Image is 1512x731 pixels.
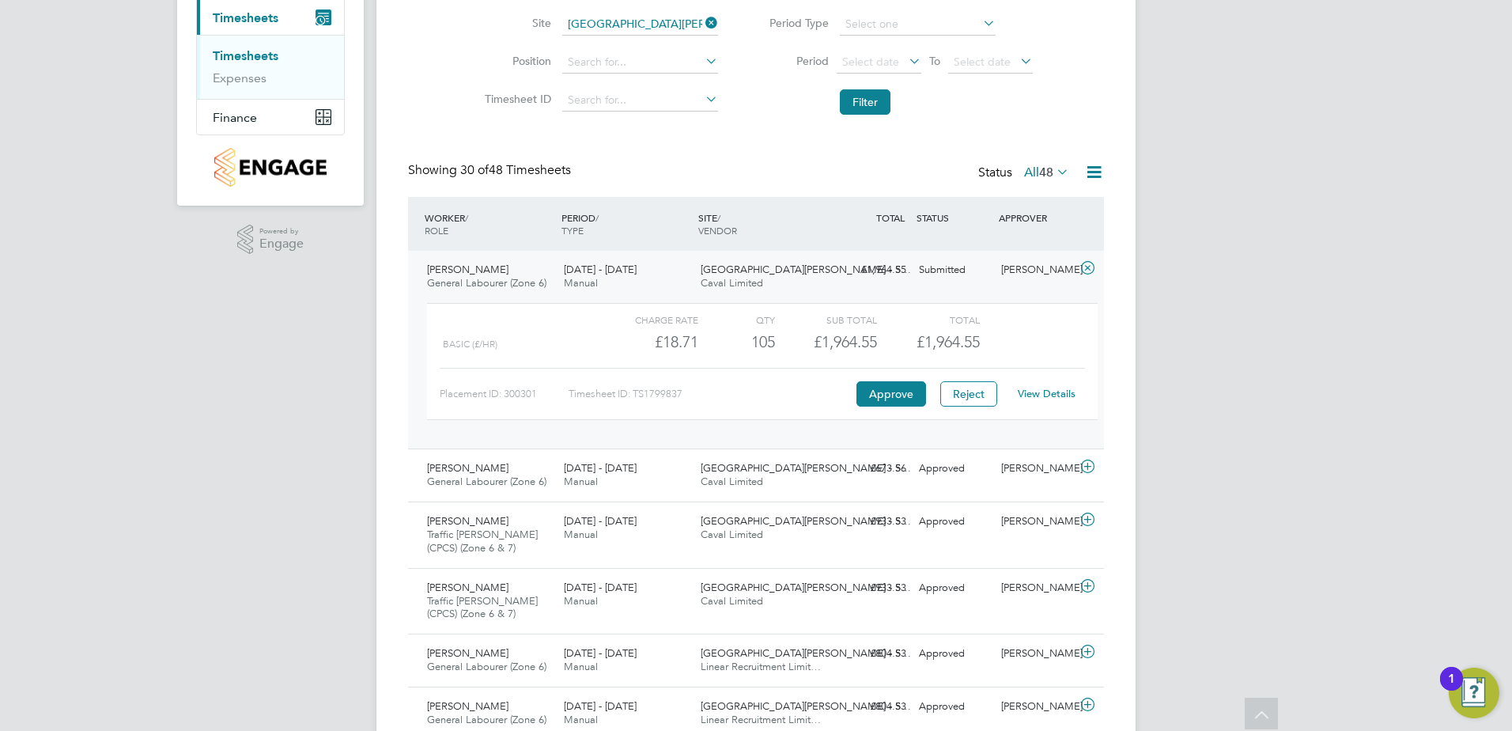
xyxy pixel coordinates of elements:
span: / [717,211,720,224]
span: [DATE] - [DATE] [564,514,637,528]
span: [PERSON_NAME] [427,646,508,660]
span: 48 Timesheets [460,162,571,178]
div: Sub Total [775,310,877,329]
div: Charge rate [596,310,698,329]
span: [GEOGRAPHIC_DATA][PERSON_NAME] - S… [701,581,911,594]
div: [PERSON_NAME] [995,575,1077,601]
span: Manual [564,475,598,488]
div: £804.53 [830,694,913,720]
span: ROLE [425,224,448,237]
a: Timesheets [213,48,278,63]
span: TYPE [561,224,584,237]
span: To [924,51,945,71]
div: SITE [694,203,831,244]
span: [PERSON_NAME] [427,514,508,528]
span: [PERSON_NAME] [427,263,508,276]
label: Site [480,16,551,30]
span: [PERSON_NAME] [427,699,508,713]
span: [DATE] - [DATE] [564,581,637,594]
span: Caval Limited [701,594,763,608]
button: Finance [197,100,344,134]
label: Timesheet ID [480,92,551,106]
div: £1,964.55 [830,257,913,283]
div: Approved [913,694,995,720]
span: / [465,211,468,224]
div: Total [877,310,979,329]
div: PERIOD [558,203,694,244]
span: / [595,211,599,224]
span: Engage [259,237,304,251]
div: 105 [698,329,775,355]
div: [PERSON_NAME] [995,509,1077,535]
div: £933.53 [830,509,913,535]
span: Powered by [259,225,304,238]
button: Approve [856,381,926,407]
span: General Labourer (Zone 6) [427,276,546,290]
span: [GEOGRAPHIC_DATA][PERSON_NAME] - S… [701,461,911,475]
input: Search for... [562,89,718,112]
div: Approved [913,456,995,482]
label: Period [758,54,829,68]
span: Manual [564,660,598,673]
button: Open Resource Center, 1 new notification [1449,668,1499,718]
span: Caval Limited [701,276,763,290]
div: [PERSON_NAME] [995,641,1077,667]
span: [DATE] - [DATE] [564,461,637,475]
span: [GEOGRAPHIC_DATA][PERSON_NAME] - S… [701,514,911,528]
span: 30 of [460,162,489,178]
div: £804.53 [830,641,913,667]
a: Powered byEngage [237,225,304,255]
div: Approved [913,509,995,535]
input: Select one [840,13,996,36]
div: £1,964.55 [775,329,877,355]
span: Manual [564,594,598,608]
span: Select date [842,55,899,69]
div: Approved [913,641,995,667]
div: Timesheets [197,35,344,99]
div: Timesheet ID: TS1799837 [569,381,852,407]
span: VENDOR [698,224,737,237]
span: [GEOGRAPHIC_DATA][PERSON_NAME] - S… [701,646,911,660]
span: TOTAL [876,211,905,224]
div: APPROVER [995,203,1077,232]
div: WORKER [421,203,558,244]
div: [PERSON_NAME] [995,694,1077,720]
span: [GEOGRAPHIC_DATA][PERSON_NAME] - S… [701,263,911,276]
span: Manual [564,528,598,541]
span: General Labourer (Zone 6) [427,475,546,488]
button: Reject [940,381,997,407]
div: QTY [698,310,775,329]
a: View Details [1018,387,1075,400]
span: [GEOGRAPHIC_DATA][PERSON_NAME] - S… [701,699,911,713]
button: Filter [840,89,890,115]
span: [PERSON_NAME] [427,461,508,475]
div: Approved [913,575,995,601]
div: [PERSON_NAME] [995,257,1077,283]
span: Traffic [PERSON_NAME] (CPCS) (Zone 6 & 7) [427,528,538,555]
span: Traffic [PERSON_NAME] (CPCS) (Zone 6 & 7) [427,594,538,621]
div: [PERSON_NAME] [995,456,1077,482]
div: 1 [1448,679,1455,699]
div: £933.53 [830,575,913,601]
span: Manual [564,276,598,290]
div: £673.56 [830,456,913,482]
input: Search for... [562,13,718,36]
span: [PERSON_NAME] [427,581,508,594]
span: Linear Recruitment Limit… [701,713,821,726]
span: Manual [564,713,598,726]
a: Go to home page [196,148,345,187]
div: STATUS [913,203,995,232]
div: £18.71 [596,329,698,355]
input: Search for... [562,51,718,74]
div: Submitted [913,257,995,283]
a: Expenses [213,70,266,85]
span: [DATE] - [DATE] [564,699,637,713]
span: [DATE] - [DATE] [564,263,637,276]
span: 48 [1039,165,1053,180]
label: All [1024,165,1069,180]
span: Caval Limited [701,475,763,488]
span: Finance [213,110,257,125]
div: Status [978,162,1072,184]
div: Showing [408,162,574,179]
label: Position [480,54,551,68]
